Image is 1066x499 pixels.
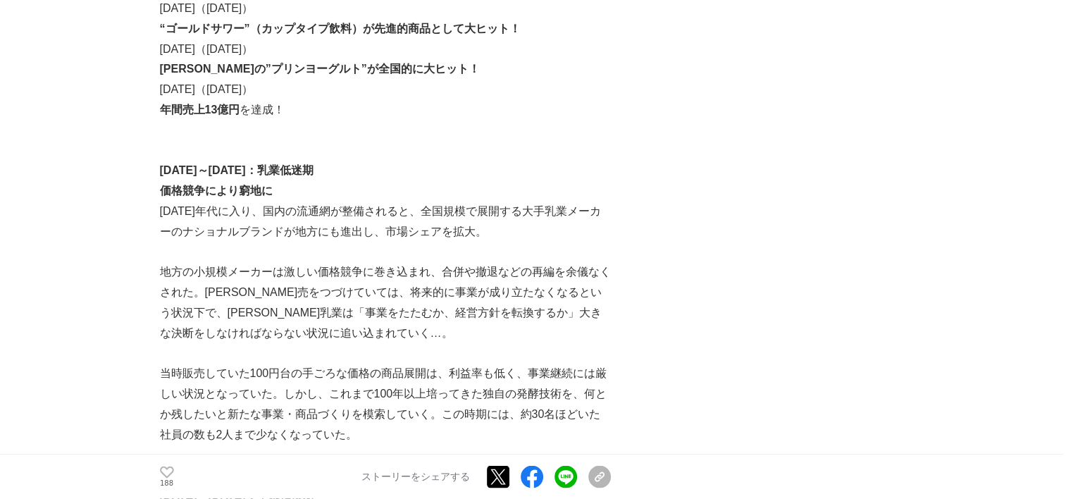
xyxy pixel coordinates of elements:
[160,164,314,176] strong: [DATE]～[DATE]：乳業低迷期
[160,39,611,60] p: [DATE]（[DATE]）
[160,185,273,197] strong: 価格競争により窮地に
[160,23,521,35] strong: “ゴールドサワー”（カップタイプ飲料）が先進的商品として大ヒット！
[160,104,240,116] strong: 年間売上13億円
[160,100,611,121] p: を達成！
[160,262,611,343] p: 地方の小規模メーカーは激しい価格競争に巻き込まれ、合併や撤退などの再編を余儀なくされた。[PERSON_NAME]売をつづけていては、将来的に事業が成り立たなくなるという状況下で、[PERSON...
[361,471,470,483] p: ストーリーをシェアする
[160,202,611,242] p: [DATE]年代に入り、国内の流通網が整備されると、全国規模で展開する大手乳業メーカーのナショナルブランドが地方にも進出し、市場シェアを拡大。
[160,364,611,445] p: 当時販売していた100円台の手ごろな価格の商品展開は、利益率も低く、事業継続には厳しい状況となっていた。しかし、これまで100年以上培ってきた独自の発酵技術を、何とか残したいと新たな事業・商品づ...
[160,480,174,487] p: 188
[160,80,611,100] p: [DATE]（[DATE]）
[160,63,480,75] strong: [PERSON_NAME]の”プリンヨーグルト”が全国的に大ヒット！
